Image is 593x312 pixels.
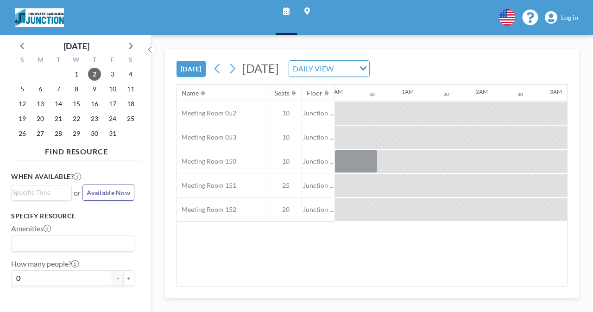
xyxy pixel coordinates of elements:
[74,188,81,197] span: or
[124,112,137,125] span: Saturday, October 25, 2025
[402,88,414,95] div: 1AM
[15,8,64,27] img: organization-logo
[34,112,47,125] span: Monday, October 20, 2025
[52,83,65,96] span: Tuesday, October 7, 2025
[270,109,302,117] span: 10
[106,112,119,125] span: Friday, October 24, 2025
[302,133,334,141] span: Junction ...
[291,63,335,75] span: DAILY VIEW
[177,181,236,190] span: Meeting Room 151
[307,89,322,97] div: Floor
[13,55,32,67] div: S
[561,13,578,22] span: Log in
[550,88,562,95] div: 3AM
[106,68,119,81] span: Friday, October 3, 2025
[70,83,83,96] span: Wednesday, October 8, 2025
[12,236,134,251] div: Search for option
[103,55,121,67] div: F
[270,205,302,214] span: 20
[242,61,279,75] span: [DATE]
[88,68,101,81] span: Thursday, October 2, 2025
[275,89,290,97] div: Seats
[270,181,302,190] span: 25
[11,143,142,156] h4: FIND RESOURCE
[106,127,119,140] span: Friday, October 31, 2025
[68,55,86,67] div: W
[289,61,369,76] div: Search for option
[124,83,137,96] span: Saturday, October 11, 2025
[328,88,343,95] div: 12AM
[70,97,83,110] span: Wednesday, October 15, 2025
[11,224,51,233] label: Amenities
[88,112,101,125] span: Thursday, October 23, 2025
[52,127,65,140] span: Tuesday, October 28, 2025
[85,55,103,67] div: T
[16,97,29,110] span: Sunday, October 12, 2025
[369,91,375,97] div: 30
[16,112,29,125] span: Sunday, October 19, 2025
[545,11,578,24] a: Log in
[16,83,29,96] span: Sunday, October 5, 2025
[88,83,101,96] span: Thursday, October 9, 2025
[177,109,236,117] span: Meeting Room 052
[106,83,119,96] span: Friday, October 10, 2025
[16,127,29,140] span: Sunday, October 26, 2025
[34,83,47,96] span: Monday, October 6, 2025
[112,270,123,286] button: -
[177,157,236,166] span: Meeting Room 150
[34,97,47,110] span: Monday, October 13, 2025
[177,61,206,77] button: [DATE]
[177,205,236,214] span: Meeting Room 152
[124,97,137,110] span: Saturday, October 18, 2025
[124,68,137,81] span: Saturday, October 4, 2025
[52,97,65,110] span: Tuesday, October 14, 2025
[13,187,66,197] input: Search for option
[302,157,334,166] span: Junction ...
[177,133,236,141] span: Meeting Room 053
[11,259,79,268] label: How many people?
[106,97,119,110] span: Friday, October 17, 2025
[121,55,139,67] div: S
[11,293,28,303] label: Floor
[52,112,65,125] span: Tuesday, October 21, 2025
[302,181,334,190] span: Junction ...
[34,127,47,140] span: Monday, October 27, 2025
[270,157,302,166] span: 10
[12,185,71,199] div: Search for option
[88,127,101,140] span: Thursday, October 30, 2025
[87,189,130,197] span: Available Now
[50,55,68,67] div: T
[302,205,334,214] span: Junction ...
[182,89,199,97] div: Name
[70,127,83,140] span: Wednesday, October 29, 2025
[336,63,354,75] input: Search for option
[82,185,134,201] button: Available Now
[70,68,83,81] span: Wednesday, October 1, 2025
[123,270,134,286] button: +
[517,91,523,97] div: 30
[70,112,83,125] span: Wednesday, October 22, 2025
[270,133,302,141] span: 10
[11,212,134,220] h3: Specify resource
[13,237,129,249] input: Search for option
[443,91,449,97] div: 30
[302,109,334,117] span: Junction ...
[32,55,50,67] div: M
[88,97,101,110] span: Thursday, October 16, 2025
[476,88,488,95] div: 2AM
[63,39,89,52] div: [DATE]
